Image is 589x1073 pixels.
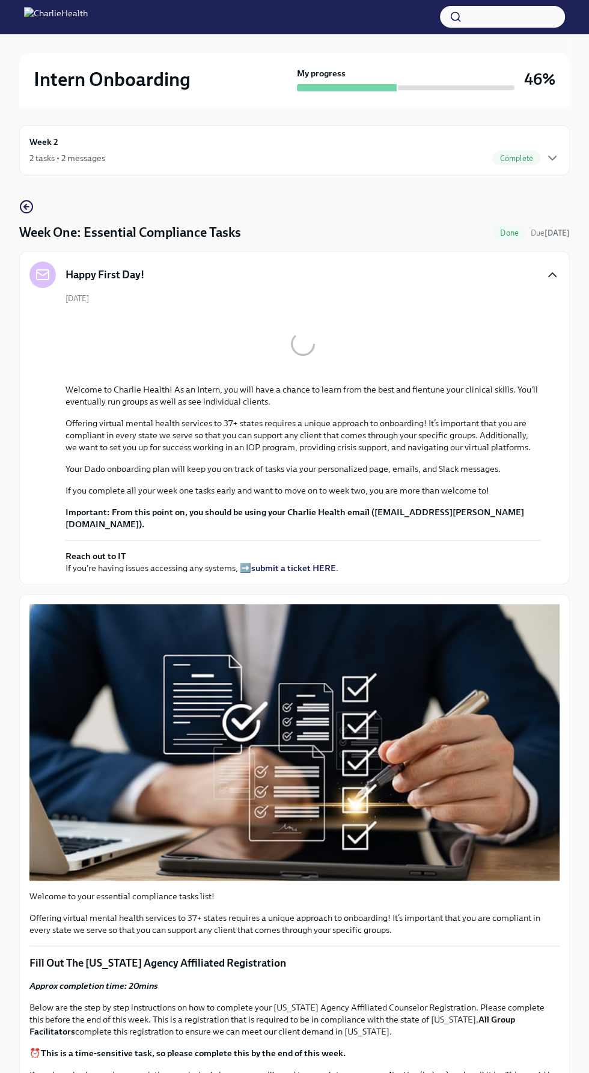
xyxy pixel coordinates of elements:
strong: [DATE] [545,228,570,237]
button: Zoom image [29,604,560,881]
strong: This is a time-sensitive task, so please complete this by the end of this week. [41,1048,346,1059]
h3: 46% [524,69,555,90]
p: Below are the step by step instructions on how to complete your [US_STATE] Agency Affiliated Coun... [29,1001,560,1038]
span: Done [493,228,526,237]
strong: From this point on, you should be using your Charlie Health email ([EMAIL_ADDRESS][PERSON_NAME][D... [66,507,524,530]
span: Complete [492,154,540,163]
strong: Approx completion time: 20mins [29,980,158,991]
p: If you complete all your week one tasks early and want to move on to week two, you are more than ... [66,485,540,497]
img: CharlieHealth [24,7,88,26]
p: Your Dado onboarding plan will keep you on track of tasks via your personalized page, emails, and... [66,463,540,475]
h2: Intern Onboarding [34,67,191,91]
p: ⏰ [29,1047,560,1059]
p: Welcome to your essential compliance tasks list! [29,890,560,902]
a: submit a ticket HERE [251,563,336,573]
h4: Week One: Essential Compliance Tasks [19,224,241,242]
strong: Reach out to IT [66,551,126,561]
p: Welcome to Charlie Health! As an Intern, you will have a chance to learn from the best and fientu... [66,384,540,408]
strong: All Group Facilitators [29,1014,515,1037]
span: September 15th, 2025 07:00 [531,227,570,239]
p: Offering virtual mental health services to 37+ states requires a unique approach to onboarding! I... [66,417,540,453]
strong: My progress [297,67,346,79]
p: Fill Out The [US_STATE] Agency Affiliated Registration [29,956,560,970]
p: Offering virtual mental health services to 37+ states requires a unique approach to onboarding! I... [29,912,560,936]
button: Zoom image [125,314,481,374]
span: [DATE] [66,293,89,304]
h6: Week 2 [29,135,58,148]
h5: Happy First Day! [66,267,144,282]
strong: Important: [66,507,110,518]
p: If you're having issues accessing any systems, ➡️ . [66,550,338,574]
span: Due [531,228,570,237]
div: 2 tasks • 2 messages [29,152,105,164]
